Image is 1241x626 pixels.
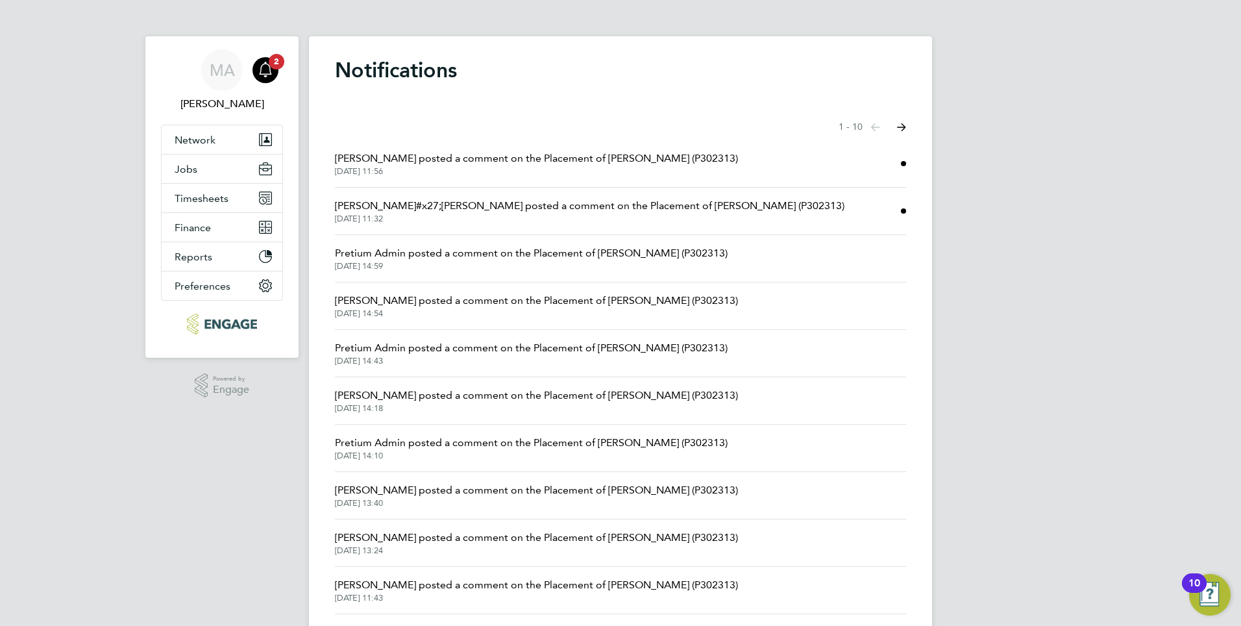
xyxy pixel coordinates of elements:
[335,151,738,166] span: [PERSON_NAME] posted a comment on the Placement of [PERSON_NAME] (P302313)
[335,593,738,603] span: [DATE] 11:43
[335,340,728,366] a: Pretium Admin posted a comment on the Placement of [PERSON_NAME] (P302313)[DATE] 14:43
[175,134,215,146] span: Network
[195,373,250,398] a: Powered byEngage
[335,293,738,319] a: [PERSON_NAME] posted a comment on the Placement of [PERSON_NAME] (P302313)[DATE] 14:54
[335,577,738,593] span: [PERSON_NAME] posted a comment on the Placement of [PERSON_NAME] (P302313)
[175,192,228,205] span: Timesheets
[335,214,844,224] span: [DATE] 11:32
[335,198,844,214] span: [PERSON_NAME]#x27;[PERSON_NAME] posted a comment on the Placement of [PERSON_NAME] (P302313)
[187,314,256,334] img: ncclondon-logo-retina.png
[175,251,212,263] span: Reports
[335,545,738,556] span: [DATE] 13:24
[335,340,728,356] span: Pretium Admin posted a comment on the Placement of [PERSON_NAME] (P302313)
[162,155,282,183] button: Jobs
[213,373,249,384] span: Powered by
[175,163,197,175] span: Jobs
[162,242,282,271] button: Reports
[335,261,728,271] span: [DATE] 14:59
[335,577,738,603] a: [PERSON_NAME] posted a comment on the Placement of [PERSON_NAME] (P302313)[DATE] 11:43
[335,308,738,319] span: [DATE] 14:54
[335,435,728,461] a: Pretium Admin posted a comment on the Placement of [PERSON_NAME] (P302313)[DATE] 14:10
[335,356,728,366] span: [DATE] 14:43
[252,49,278,91] a: 2
[1188,583,1200,600] div: 10
[335,482,738,508] a: [PERSON_NAME] posted a comment on the Placement of [PERSON_NAME] (P302313)[DATE] 13:40
[210,62,235,79] span: MA
[162,125,282,154] button: Network
[335,245,728,261] span: Pretium Admin posted a comment on the Placement of [PERSON_NAME] (P302313)
[335,498,738,508] span: [DATE] 13:40
[335,57,906,83] h1: Notifications
[145,36,299,358] nav: Main navigation
[175,221,211,234] span: Finance
[161,314,283,334] a: Go to home page
[335,151,738,177] a: [PERSON_NAME] posted a comment on the Placement of [PERSON_NAME] (P302313)[DATE] 11:56
[335,388,738,414] a: [PERSON_NAME] posted a comment on the Placement of [PERSON_NAME] (P302313)[DATE] 14:18
[335,166,738,177] span: [DATE] 11:56
[161,96,283,112] span: Mahnaz Asgari Joorshari
[269,54,284,69] span: 2
[161,49,283,112] a: MA[PERSON_NAME]
[213,384,249,395] span: Engage
[335,482,738,498] span: [PERSON_NAME] posted a comment on the Placement of [PERSON_NAME] (P302313)
[1189,574,1231,616] button: Open Resource Center, 10 new notifications
[335,530,738,556] a: [PERSON_NAME] posted a comment on the Placement of [PERSON_NAME] (P302313)[DATE] 13:24
[335,530,738,545] span: [PERSON_NAME] posted a comment on the Placement of [PERSON_NAME] (P302313)
[335,293,738,308] span: [PERSON_NAME] posted a comment on the Placement of [PERSON_NAME] (P302313)
[335,403,738,414] span: [DATE] 14:18
[839,121,863,134] span: 1 - 10
[162,213,282,242] button: Finance
[335,388,738,403] span: [PERSON_NAME] posted a comment on the Placement of [PERSON_NAME] (P302313)
[335,451,728,461] span: [DATE] 14:10
[335,198,844,224] a: [PERSON_NAME]#x27;[PERSON_NAME] posted a comment on the Placement of [PERSON_NAME] (P302313)[DATE...
[162,271,282,300] button: Preferences
[335,245,728,271] a: Pretium Admin posted a comment on the Placement of [PERSON_NAME] (P302313)[DATE] 14:59
[335,435,728,451] span: Pretium Admin posted a comment on the Placement of [PERSON_NAME] (P302313)
[839,114,906,140] nav: Select page of notifications list
[175,280,230,292] span: Preferences
[162,184,282,212] button: Timesheets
